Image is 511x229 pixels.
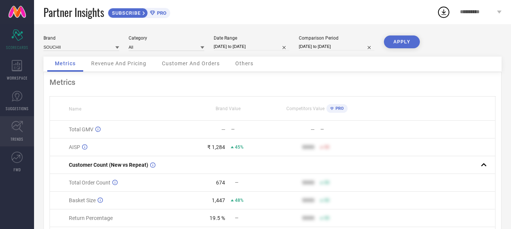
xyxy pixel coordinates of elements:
span: SCORECARDS [6,45,28,50]
span: — [235,215,238,221]
span: Customer Count (New vs Repeat) [69,162,148,168]
div: Brand [43,35,119,41]
span: 50 [324,198,329,203]
span: PRO [334,106,344,111]
span: Basket Size [69,197,96,203]
div: Date Range [214,35,289,41]
span: Others [235,60,253,66]
div: 9999 [302,215,314,221]
span: Total Order Count [69,180,110,186]
div: — [221,126,225,132]
input: Select date range [214,43,289,51]
span: 45% [235,144,244,150]
span: 50 [324,144,329,150]
div: — [231,127,272,132]
span: Return Percentage [69,215,113,221]
span: Customer And Orders [162,60,220,66]
span: Revenue And Pricing [91,60,146,66]
span: Metrics [55,60,76,66]
span: Brand Value [216,106,241,111]
span: PRO [155,10,166,16]
button: APPLY [384,35,420,48]
div: 9999 [302,180,314,186]
div: 1,447 [212,197,225,203]
div: Open download list [437,5,450,19]
div: Category [129,35,204,41]
span: — [235,180,238,185]
span: 48% [235,198,244,203]
div: — [311,126,315,132]
div: Metrics [50,78,495,87]
div: 9999 [302,144,314,150]
span: 50 [324,180,329,185]
span: Total GMV [69,126,93,132]
span: 50 [324,215,329,221]
div: 9999 [302,197,314,203]
span: Name [69,106,81,112]
span: AISP [69,144,80,150]
span: SUGGESTIONS [6,106,29,111]
div: — [320,127,361,132]
span: WORKSPACE [7,75,28,81]
div: ₹ 1,284 [207,144,225,150]
span: Competitors Value [286,106,325,111]
span: TRENDS [11,136,23,142]
a: SUBSCRIBEPRO [108,6,170,18]
div: 674 [216,180,225,186]
div: 19.5 % [210,215,225,221]
span: FWD [14,167,21,172]
span: SUBSCRIBE [108,10,143,16]
div: Comparison Period [299,35,374,41]
input: Select comparison period [299,43,374,51]
span: Partner Insights [43,5,104,20]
